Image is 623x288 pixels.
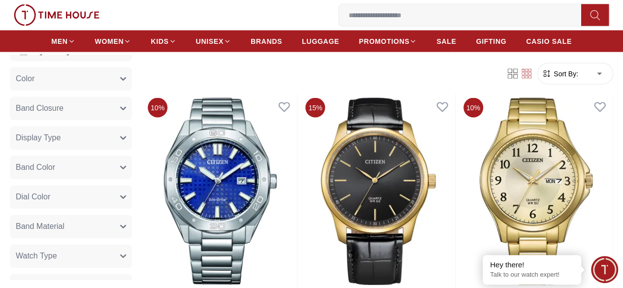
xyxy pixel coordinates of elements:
span: Watch Type [16,251,57,262]
span: Band Material [16,221,65,233]
a: GIFTING [476,32,506,50]
a: PROMOTIONS [359,32,417,50]
span: WOMEN [95,36,124,46]
img: ... [14,4,99,26]
div: AED 675.00 [228,54,270,65]
a: LUGGAGE [302,32,339,50]
button: Sort By: [542,69,578,79]
p: Talk to our watch expert! [490,271,574,279]
button: Color [10,67,132,91]
span: SALE [436,36,456,46]
span: Sort By: [552,69,578,79]
a: BRANDS [251,32,282,50]
div: Hey there! [490,260,574,270]
span: MEN [51,36,67,46]
span: PROMOTIONS [359,36,410,46]
button: Display Type [10,127,132,150]
button: Band Color [10,156,132,180]
span: Color [16,73,34,85]
div: AED 2804.00 [386,54,433,65]
div: Chat Widget [591,256,618,283]
h4: AED 2524.00 [323,53,382,66]
span: CASIO SALE [526,36,572,46]
span: 15 % [305,98,325,118]
h4: AED 1153.00 [481,53,540,66]
div: AED 1281.00 [544,54,591,65]
a: SALE [436,32,456,50]
button: Band Closure [10,97,132,121]
a: MEN [51,32,75,50]
a: UNISEX [196,32,231,50]
span: 10 % [463,98,483,118]
button: Watch Type [10,245,132,268]
span: LUGGAGE [302,36,339,46]
span: UNISEX [196,36,224,46]
a: CASIO SALE [526,32,572,50]
span: Band Closure [16,103,64,115]
span: Band Color [16,162,55,174]
span: 10 % [148,98,167,118]
span: BRANDS [251,36,282,46]
button: Dial Color [10,186,132,209]
button: Band Material [10,215,132,239]
span: KIDS [151,36,168,46]
span: Display Type [16,132,61,144]
span: Dial Color [16,192,50,203]
h4: AED 540.00 [170,53,224,66]
a: WOMEN [95,32,131,50]
a: KIDS [151,32,176,50]
span: GIFTING [476,36,506,46]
